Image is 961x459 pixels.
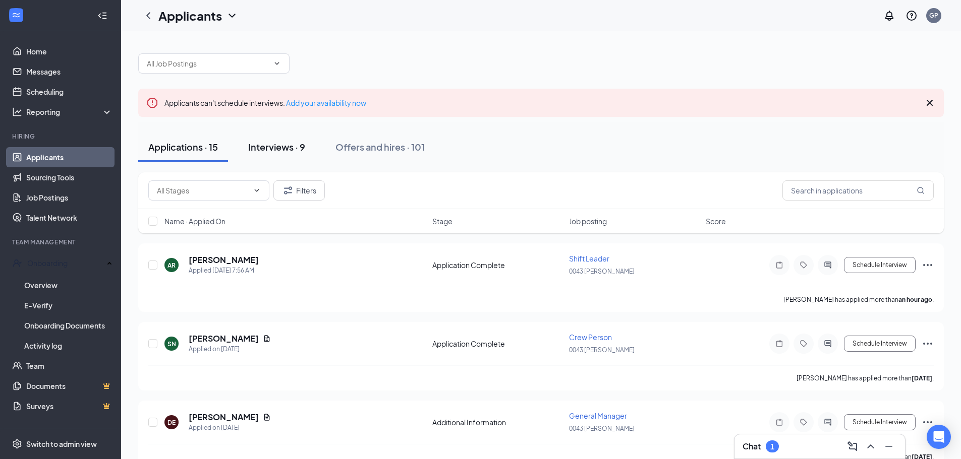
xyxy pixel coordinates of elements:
svg: Ellipses [922,259,934,271]
span: Applicants can't schedule interviews. [164,98,366,107]
h5: [PERSON_NAME] [189,254,259,266]
span: Crew Person [569,333,612,342]
div: Applied on [DATE] [189,344,271,354]
p: [PERSON_NAME] has applied more than . [797,374,934,382]
span: Job posting [569,216,607,226]
svg: Tag [798,261,810,269]
svg: Collapse [97,11,107,21]
button: Schedule Interview [844,257,916,273]
a: Onboarding Documents [24,315,112,336]
div: Switch to admin view [26,439,97,449]
svg: ActiveChat [822,418,834,426]
svg: Document [263,413,271,421]
svg: Error [146,97,158,109]
b: [DATE] [912,374,932,382]
span: Shift Leader [569,254,609,263]
span: 0043 [PERSON_NAME] [569,268,635,275]
div: 1 [770,442,774,451]
h5: [PERSON_NAME] [189,333,259,344]
div: Onboarding [27,258,104,268]
svg: MagnifyingGlass [917,186,925,194]
span: 0043 [PERSON_NAME] [569,346,635,354]
svg: ComposeMessage [846,440,859,452]
svg: ActiveChat [822,261,834,269]
a: Talent Network [26,208,112,228]
h1: Applicants [158,7,222,24]
a: Messages [26,61,112,82]
svg: Notifications [883,10,895,22]
svg: Analysis [12,107,22,117]
div: Applications · 15 [148,141,218,153]
div: Applied [DATE] 7:56 AM [189,266,259,276]
a: Sourcing Tools [26,167,112,187]
h3: Chat [743,441,761,452]
div: Offers and hires · 101 [335,141,425,153]
div: Open Intercom Messenger [927,425,951,449]
svg: Minimize [883,440,895,452]
button: ComposeMessage [844,438,861,454]
div: Application Complete [432,339,563,349]
svg: Tag [798,340,810,348]
a: Scheduling [26,82,112,102]
a: E-Verify [24,295,112,315]
p: [PERSON_NAME] has applied more than . [783,295,934,304]
a: Activity log [24,336,112,356]
div: Additional Information [432,417,563,427]
svg: WorkstreamLogo [11,10,21,20]
span: Score [706,216,726,226]
svg: Filter [282,184,294,196]
input: All Job Postings [147,58,269,69]
button: ChevronUp [863,438,879,454]
svg: Ellipses [922,338,934,350]
span: Name · Applied On [164,216,225,226]
a: DocumentsCrown [26,376,112,396]
div: Interviews · 9 [248,141,305,153]
svg: ChevronLeft [142,10,154,22]
b: an hour ago [898,296,932,303]
span: General Manager [569,411,627,420]
svg: ChevronDown [226,10,238,22]
span: Stage [432,216,453,226]
svg: ChevronUp [865,440,877,452]
svg: Tag [798,418,810,426]
svg: Settings [12,439,22,449]
svg: Note [773,418,785,426]
div: Applied on [DATE] [189,423,271,433]
input: Search in applications [782,180,934,201]
div: SN [167,340,176,348]
svg: ChevronDown [273,59,281,68]
svg: UserCheck [12,258,22,268]
button: Schedule Interview [844,414,916,430]
svg: ChevronDown [253,186,261,194]
div: DE [167,418,176,427]
svg: Note [773,340,785,348]
a: Home [26,41,112,61]
svg: Ellipses [922,416,934,428]
a: Applicants [26,147,112,167]
a: SurveysCrown [26,396,112,416]
div: Hiring [12,132,110,141]
h5: [PERSON_NAME] [189,412,259,423]
div: GP [929,11,938,20]
svg: QuestionInfo [906,10,918,22]
button: Schedule Interview [844,336,916,352]
div: Reporting [26,107,113,117]
div: Team Management [12,238,110,246]
a: Overview [24,275,112,295]
button: Filter Filters [273,180,325,201]
input: All Stages [157,185,249,196]
button: Minimize [881,438,897,454]
span: 0043 [PERSON_NAME] [569,425,635,432]
svg: Cross [924,97,936,109]
div: Payroll [12,426,110,435]
a: Job Postings [26,187,112,208]
div: Application Complete [432,260,563,270]
svg: Document [263,335,271,343]
a: Team [26,356,112,376]
a: Add your availability now [286,98,366,107]
svg: ActiveChat [822,340,834,348]
svg: Note [773,261,785,269]
div: AR [167,261,176,270]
